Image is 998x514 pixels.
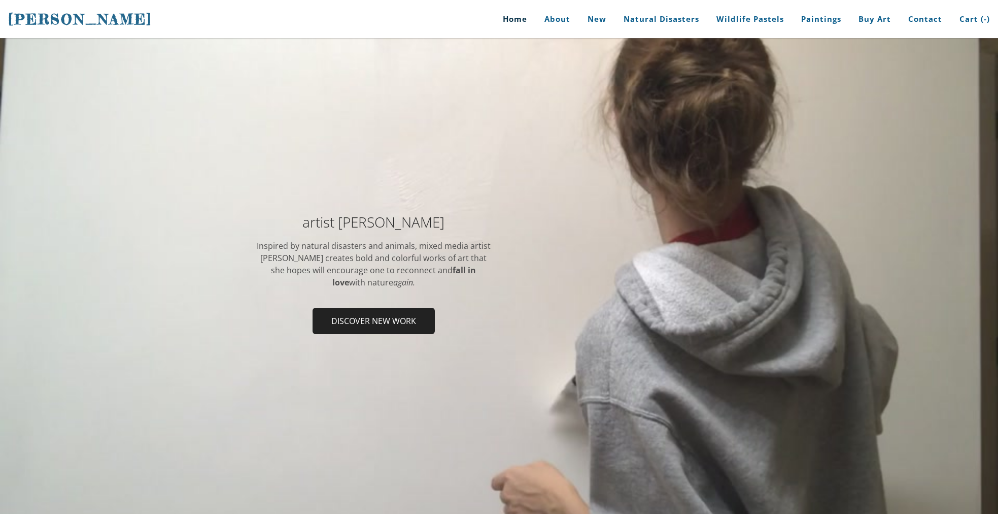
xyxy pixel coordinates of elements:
a: Discover new work [313,308,435,334]
span: Discover new work [314,309,434,333]
em: again. [393,277,415,288]
h2: artist [PERSON_NAME] [256,215,492,229]
span: - [984,14,987,24]
span: [PERSON_NAME] [8,11,152,28]
div: Inspired by natural disasters and animals, mixed media artist [PERSON_NAME] ​creates bold and col... [256,240,492,288]
a: [PERSON_NAME] [8,10,152,29]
